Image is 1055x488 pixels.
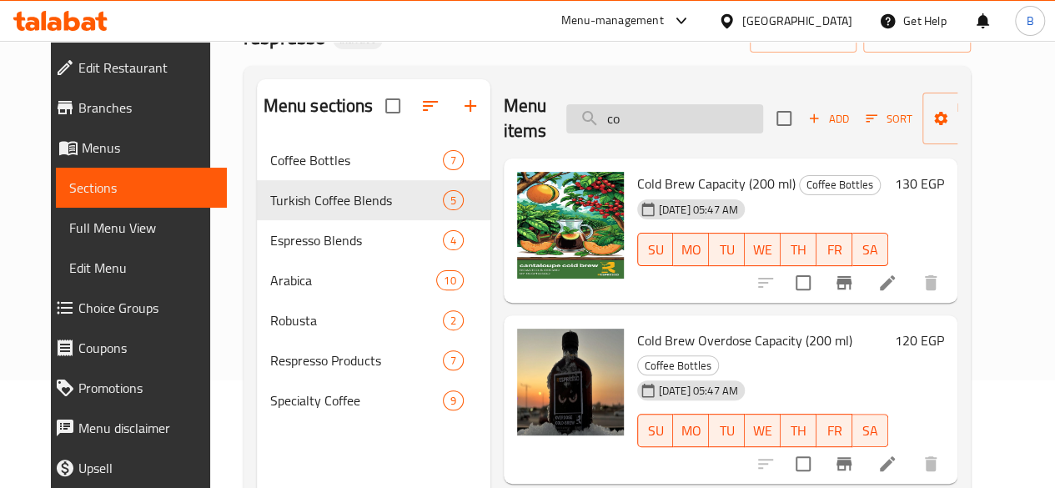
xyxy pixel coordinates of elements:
[800,175,880,194] span: Coffee Bottles
[895,329,944,352] h6: 120 EGP
[69,258,214,278] span: Edit Menu
[270,390,443,410] span: Specialty Coffee
[444,353,463,369] span: 7
[78,58,214,78] span: Edit Restaurant
[866,109,912,128] span: Sort
[257,133,490,427] nav: Menu sections
[786,265,821,300] span: Select to update
[82,138,214,158] span: Menus
[443,350,464,370] div: items
[823,419,846,443] span: FR
[566,104,763,133] input: search
[78,298,214,318] span: Choice Groups
[561,11,664,31] div: Menu-management
[270,190,443,210] span: Turkish Coffee Blends
[781,233,816,266] button: TH
[716,238,738,262] span: TU
[264,93,374,118] h2: Menu sections
[911,444,951,484] button: delete
[56,248,227,288] a: Edit Menu
[517,172,624,279] img: Cold Brew Capacity (200 ml)
[42,288,227,328] a: Choice Groups
[257,140,490,180] div: Coffee Bottles7
[680,238,702,262] span: MO
[801,106,855,132] button: Add
[877,27,957,48] span: export
[895,172,944,195] h6: 130 EGP
[42,88,227,128] a: Branches
[257,180,490,220] div: Turkish Coffee Blends5
[375,88,410,123] span: Select all sections
[56,168,227,208] a: Sections
[911,263,951,303] button: delete
[652,383,745,399] span: [DATE] 05:47 AM
[787,238,810,262] span: TH
[637,233,674,266] button: SU
[852,414,888,447] button: SA
[709,233,745,266] button: TU
[652,202,745,218] span: [DATE] 05:47 AM
[517,329,624,435] img: Cold Brew Overdose Capacity (200 ml)
[410,86,450,126] span: Sort sections
[443,390,464,410] div: items
[69,218,214,238] span: Full Menu View
[859,238,882,262] span: SA
[444,233,463,249] span: 4
[42,368,227,408] a: Promotions
[270,270,437,290] span: Arabica
[823,238,846,262] span: FR
[42,408,227,448] a: Menu disclaimer
[645,419,667,443] span: SU
[444,153,463,169] span: 7
[42,128,227,168] a: Menus
[444,193,463,209] span: 5
[751,238,774,262] span: WE
[257,340,490,380] div: Respresso Products7
[680,419,702,443] span: MO
[806,109,851,128] span: Add
[270,150,443,170] span: Coffee Bottles
[78,378,214,398] span: Promotions
[751,419,774,443] span: WE
[745,233,781,266] button: WE
[443,230,464,250] div: items
[637,414,674,447] button: SU
[437,273,462,289] span: 10
[781,414,816,447] button: TH
[444,313,463,329] span: 2
[270,230,443,250] span: Espresso Blends
[78,458,214,478] span: Upsell
[42,48,227,88] a: Edit Restaurant
[56,208,227,248] a: Full Menu View
[78,98,214,118] span: Branches
[824,444,864,484] button: Branch-specific-item
[270,310,443,330] span: Robusta
[936,98,1021,139] span: Manage items
[257,300,490,340] div: Robusta2
[673,233,709,266] button: MO
[444,393,463,409] span: 9
[257,220,490,260] div: Espresso Blends4
[786,446,821,481] span: Select to update
[637,171,796,196] span: Cold Brew Capacity (200 ml)
[763,27,843,48] span: import
[852,233,888,266] button: SA
[745,414,781,447] button: WE
[877,454,897,474] a: Edit menu item
[638,356,718,375] span: Coffee Bottles
[443,310,464,330] div: items
[716,419,738,443] span: TU
[69,178,214,198] span: Sections
[742,12,852,30] div: [GEOGRAPHIC_DATA]
[637,328,852,353] span: Cold Brew Overdose Capacity (200 ml)
[443,150,464,170] div: items
[270,350,443,370] span: Respresso Products
[816,414,852,447] button: FR
[257,380,490,420] div: Specialty Coffee9
[787,419,810,443] span: TH
[42,328,227,368] a: Coupons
